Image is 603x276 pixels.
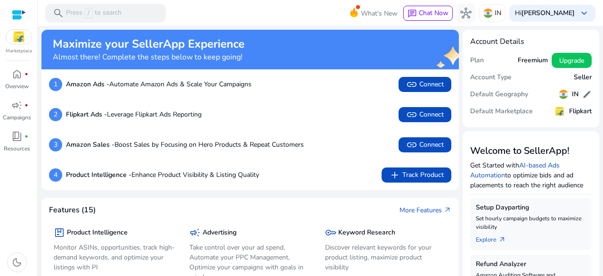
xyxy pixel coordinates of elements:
[66,170,259,180] p: Enhance Product Visibility & Listing Quality
[470,74,512,82] h5: Account Type
[470,108,533,116] h5: Default Marketplace
[399,205,451,215] a: More Featuresarrow_outward
[66,110,107,119] b: Flipkart Ads -
[338,229,395,237] h5: Keyword Research
[419,8,448,17] span: Chat Now
[444,206,451,214] span: arrow_outward
[325,227,336,238] span: key
[4,144,30,153] p: Resources
[552,53,592,68] button: Upgrade
[483,8,493,18] img: in.svg
[49,108,62,121] p: 2
[403,6,453,21] button: chatChat Now
[11,131,23,142] span: book_4
[389,169,400,181] span: add
[495,5,501,21] p: IN
[49,168,62,182] p: 4
[66,8,122,18] p: Press to search
[476,260,586,268] h5: Refund Analyzer
[582,90,592,99] span: edit
[3,113,31,122] p: Campaigns
[470,160,592,190] p: Get Started with to optimize bids and ad placements to reach the right audience
[49,206,96,215] h4: Features (15)
[11,100,23,111] span: campaign
[203,229,236,237] h5: Advertising
[456,4,475,23] button: hub
[66,79,252,89] p: Automate Amazon Ads & Scale Your Campaigns
[470,57,484,65] h5: Plan
[49,78,62,91] p: 1
[54,243,175,272] p: Monitor ASINs, opportunities, track high-demand keywords, and optimize your listings with PI
[572,91,579,99] h5: IN
[53,53,244,62] h4: Almost there! Complete the steps below to keep going!
[67,229,128,237] h5: Product Intelligence
[361,5,398,22] span: What's New
[470,161,560,180] a: AI-based Ads Automation
[382,167,451,183] button: addTrack Product
[66,140,304,150] p: Boost Sales by Focusing on Hero Products & Repeat Customers
[6,48,32,55] p: Marketplace
[84,8,93,18] span: /
[6,30,32,44] img: flipkart.svg
[460,8,472,19] span: hub
[470,91,528,99] h5: Default Geography
[399,107,451,122] button: linkConnect
[5,82,29,91] p: Overview
[66,140,114,149] b: Amazon Sales -
[522,8,575,17] b: [PERSON_NAME]
[53,37,244,51] h2: Maximize your SellerApp Experience
[325,243,447,272] p: Discover relevant keywords for your product listing, maximize product visibility
[399,77,451,92] button: linkConnect
[66,109,202,119] p: Leverage Flipkart Ads Reporting
[406,139,417,151] span: link
[189,227,201,238] span: campaign
[515,10,575,17] p: Hi
[53,8,64,19] span: search
[476,214,586,231] p: Set hourly campaign budgets to maximize visibility
[569,108,592,116] h5: Flipkart
[11,68,23,80] span: home
[470,37,592,46] h4: Account Details
[470,145,592,157] h3: Welcome to SellerApp!
[476,204,586,212] h5: Setup Dayparting
[54,227,65,238] span: package
[406,79,417,90] span: link
[476,231,513,244] a: Explorearrow_outward
[406,109,444,120] span: Connect
[399,137,451,152] button: linkConnect
[11,257,23,268] span: dark_mode
[554,106,565,117] img: flipkart.svg
[559,90,568,99] img: in.svg
[406,79,444,90] span: Connect
[49,138,62,151] p: 3
[574,74,592,82] h5: Seller
[559,56,584,66] span: Upgrade
[406,139,444,151] span: Connect
[24,134,28,138] span: fiber_manual_record
[518,57,548,65] h5: Freemium
[407,9,417,18] span: chat
[579,8,590,19] span: keyboard_arrow_down
[66,80,109,89] b: Amazon Ads -
[24,103,28,107] span: fiber_manual_record
[406,109,417,120] span: link
[66,170,131,179] b: Product Intelligence -
[498,236,506,243] span: arrow_outward
[24,72,28,76] span: fiber_manual_record
[389,169,444,181] span: Track Product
